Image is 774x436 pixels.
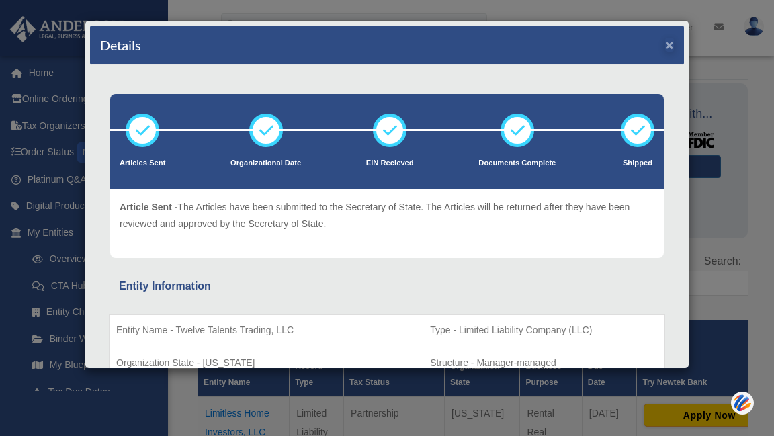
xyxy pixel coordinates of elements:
p: Shipped [621,157,654,170]
span: Article Sent - [120,202,177,212]
p: Type - Limited Liability Company (LLC) [430,322,658,339]
p: The Articles have been submitted to the Secretary of State. The Articles will be returned after t... [120,199,654,232]
p: Documents Complete [478,157,556,170]
p: Organizational Date [230,157,301,170]
p: Articles Sent [120,157,165,170]
p: Organization State - [US_STATE] [116,355,416,372]
p: EIN Recieved [366,157,414,170]
p: Entity Name - Twelve Talents Trading, LLC [116,322,416,339]
img: svg+xml;base64,PHN2ZyB3aWR0aD0iNDQiIGhlaWdodD0iNDQiIHZpZXdCb3g9IjAgMCA0NCA0NCIgZmlsbD0ibm9uZSIgeG... [731,391,754,416]
h4: Details [100,36,141,54]
p: Structure - Manager-managed [430,355,658,372]
button: × [665,38,674,52]
div: Entity Information [119,277,655,296]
